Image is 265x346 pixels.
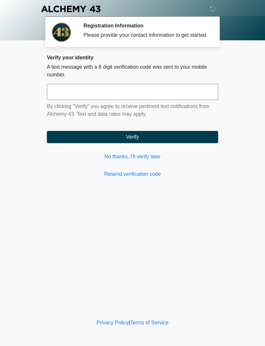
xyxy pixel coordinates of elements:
[47,170,218,178] a: Resend verification code
[40,5,101,13] img: Alchemy 43 Logo
[47,54,218,61] h2: Verify your identity
[47,103,218,118] p: By clicking "Verify" you agree to receive pertinent text notifications from Alchemy 43. Text and ...
[97,320,129,325] a: Privacy Policy
[47,63,218,79] p: A text message with a 6 digit verification code was sent to your mobile number.
[129,320,130,325] a: |
[130,320,168,325] a: Terms of Service
[47,153,218,161] a: No thanks, I'll verify later
[83,23,208,29] h2: Registration Information
[83,31,208,39] div: Please provide your contact information to get started.
[47,131,218,143] button: Verify
[52,23,71,42] img: Agent Avatar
